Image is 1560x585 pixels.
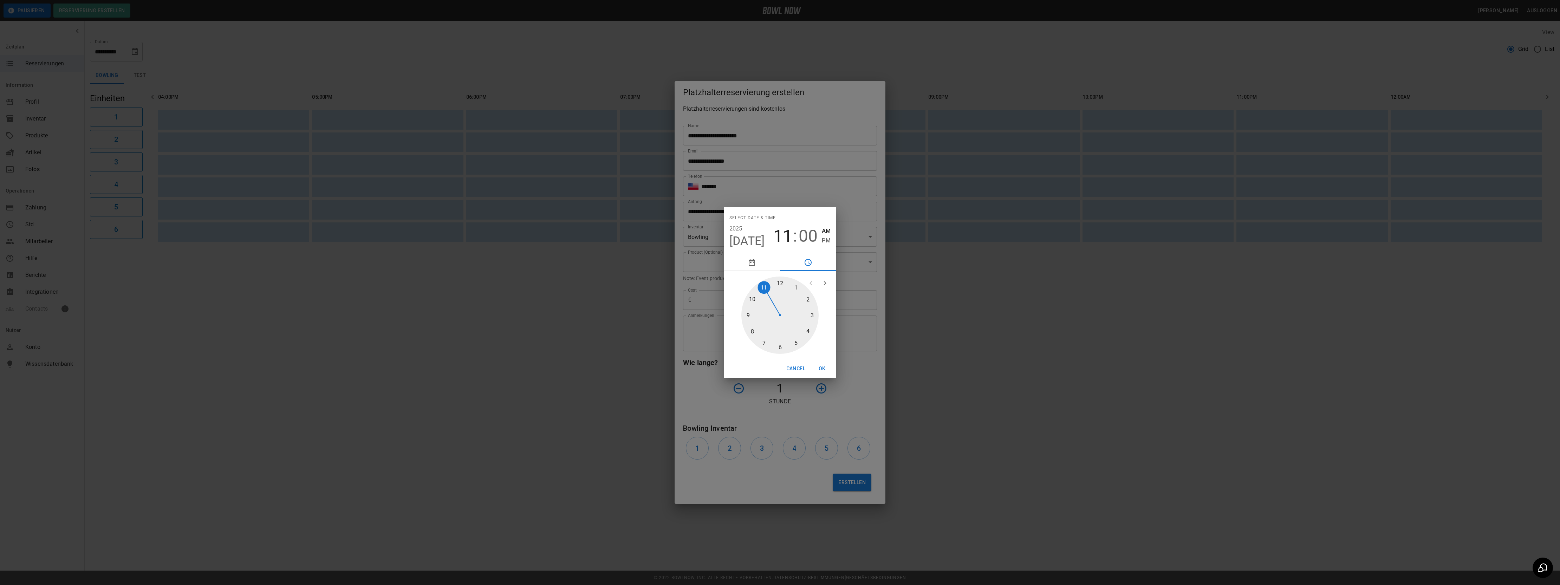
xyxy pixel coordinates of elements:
[811,362,833,375] button: OK
[729,234,765,248] button: [DATE]
[724,254,780,271] button: pick date
[799,226,818,246] button: 00
[793,226,797,246] span: :
[818,276,832,290] button: open next view
[780,254,836,271] button: pick time
[729,224,742,234] button: 2025
[729,213,776,224] span: Select date & time
[822,226,831,236] button: AM
[784,362,808,375] button: Cancel
[773,226,792,246] button: 11
[822,236,831,245] button: PM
